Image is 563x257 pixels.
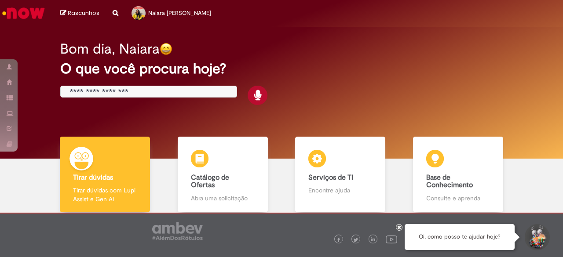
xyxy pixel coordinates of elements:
p: Tirar dúvidas com Lupi Assist e Gen Ai [73,186,137,203]
p: Consulte e aprenda [426,194,490,203]
img: logo_footer_ambev_rotulo_gray.png [152,222,203,240]
p: Abra uma solicitação [191,194,255,203]
span: Naiara [PERSON_NAME] [148,9,211,17]
b: Serviços de TI [308,173,353,182]
img: happy-face.png [160,43,172,55]
a: Tirar dúvidas Tirar dúvidas com Lupi Assist e Gen Ai [46,137,164,213]
b: Base de Conhecimento [426,173,473,190]
button: Iniciar Conversa de Suporte [523,224,550,250]
b: Catálogo de Ofertas [191,173,229,190]
b: Tirar dúvidas [73,173,113,182]
a: Rascunhos [60,9,99,18]
a: Serviços de TI Encontre ajuda [281,137,399,213]
div: Oi, como posso te ajudar hoje? [405,224,515,250]
span: Rascunhos [68,9,99,17]
img: logo_footer_twitter.png [354,238,358,242]
a: Catálogo de Ofertas Abra uma solicitação [164,137,282,213]
img: ServiceNow [1,4,46,22]
p: Encontre ajuda [308,186,372,195]
h2: O que você procura hoje? [60,61,502,76]
h2: Bom dia, Naiara [60,41,160,57]
img: logo_footer_youtube.png [386,233,397,245]
img: logo_footer_facebook.png [336,238,341,242]
img: logo_footer_linkedin.png [371,237,375,243]
a: Base de Conhecimento Consulte e aprenda [399,137,517,213]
